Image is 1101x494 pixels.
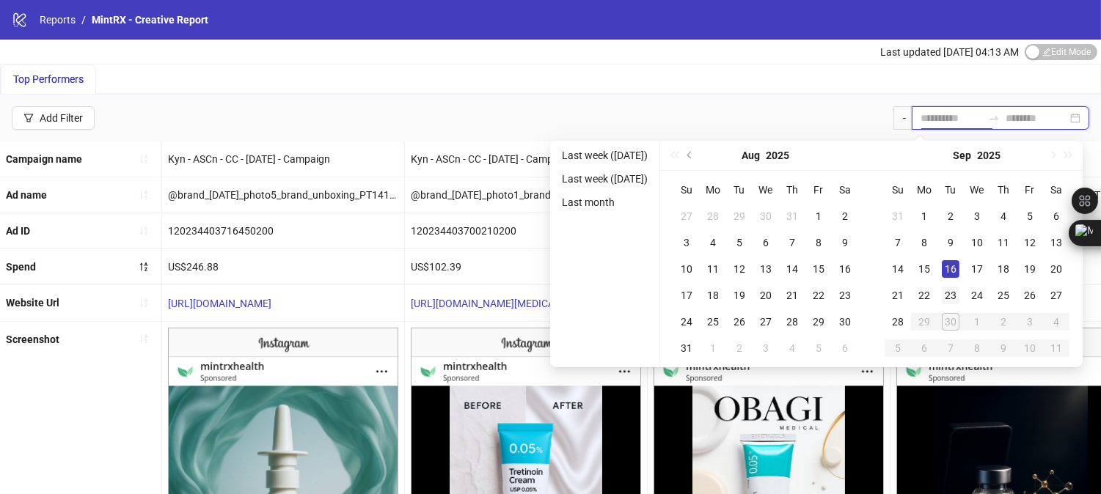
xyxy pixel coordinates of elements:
[731,313,748,331] div: 26
[704,234,722,251] div: 4
[1017,256,1043,282] td: 2025-09-19
[162,249,404,284] div: US$246.88
[832,203,858,229] td: 2025-08-02
[990,177,1017,203] th: Th
[139,226,149,236] span: sort-ascending
[885,309,911,335] td: 2025-09-28
[704,313,722,331] div: 25
[704,339,722,357] div: 1
[885,335,911,361] td: 2025-10-05
[162,213,404,248] div: 120234403716450200
[810,207,827,225] div: 1
[911,309,937,335] td: 2025-09-29
[1047,339,1065,357] div: 11
[915,339,933,357] div: 6
[995,260,1012,278] div: 18
[889,313,907,331] div: 28
[779,256,805,282] td: 2025-08-14
[1043,229,1069,256] td: 2025-09-13
[6,225,30,237] b: Ad ID
[753,335,779,361] td: 2025-09-03
[556,193,654,211] li: Last month
[1021,287,1039,304] div: 26
[139,154,149,164] span: sort-ascending
[964,177,990,203] th: We
[942,207,959,225] div: 2
[942,234,959,251] div: 9
[1043,177,1069,203] th: Sa
[964,203,990,229] td: 2025-09-03
[411,298,592,309] a: [URL][DOMAIN_NAME][MEDICAL_DATA]
[168,298,271,309] a: [URL][DOMAIN_NAME]
[832,309,858,335] td: 2025-08-30
[139,333,149,344] span: sort-ascending
[81,12,86,28] li: /
[726,229,753,256] td: 2025-08-05
[405,141,647,177] div: Kyn - ASCn - CC - [DATE] - Campaign
[964,309,990,335] td: 2025-10-01
[937,177,964,203] th: Tu
[162,141,404,177] div: Kyn - ASCn - CC - [DATE] - Campaign
[885,282,911,309] td: 2025-09-21
[13,73,84,85] span: Top Performers
[990,309,1017,335] td: 2025-10-02
[682,141,698,170] button: Previous month (PageUp)
[1043,309,1069,335] td: 2025-10-04
[889,339,907,357] div: 5
[40,112,83,124] div: Add Filter
[783,339,801,357] div: 4
[968,234,986,251] div: 10
[968,287,986,304] div: 24
[1047,234,1065,251] div: 13
[783,287,801,304] div: 21
[92,14,208,26] span: MintRX - Creative Report
[805,203,832,229] td: 2025-08-01
[880,46,1019,58] span: Last updated [DATE] 04:13 AM
[779,177,805,203] th: Th
[915,234,933,251] div: 8
[673,256,700,282] td: 2025-08-10
[1017,203,1043,229] td: 2025-09-05
[889,207,907,225] div: 31
[726,203,753,229] td: 2025-07-29
[12,106,95,130] button: Add Filter
[6,261,36,273] b: Spend
[405,177,647,213] div: @brand_[DATE]_photo1_brand_unboxing_ObagiTretinoin_mintrx_
[1021,234,1039,251] div: 12
[1047,287,1065,304] div: 27
[783,260,801,278] div: 14
[405,249,647,284] div: US$102.39
[832,229,858,256] td: 2025-08-09
[1021,313,1039,331] div: 3
[968,313,986,331] div: 1
[968,207,986,225] div: 3
[678,287,695,304] div: 17
[783,207,801,225] div: 31
[6,153,82,165] b: Campaign name
[911,229,937,256] td: 2025-09-08
[805,229,832,256] td: 2025-08-08
[810,313,827,331] div: 29
[889,260,907,278] div: 14
[700,203,726,229] td: 2025-07-28
[23,113,34,123] span: filter
[937,203,964,229] td: 2025-09-02
[726,335,753,361] td: 2025-09-02
[753,309,779,335] td: 2025-08-27
[1017,177,1043,203] th: Fr
[911,203,937,229] td: 2025-09-01
[990,229,1017,256] td: 2025-09-11
[731,287,748,304] div: 19
[673,229,700,256] td: 2025-08-03
[757,313,775,331] div: 27
[836,207,854,225] div: 2
[742,141,761,170] button: Choose a month
[805,256,832,282] td: 2025-08-15
[700,229,726,256] td: 2025-08-04
[836,313,854,331] div: 30
[1043,256,1069,282] td: 2025-09-20
[556,170,654,188] li: Last week ([DATE])
[1043,282,1069,309] td: 2025-09-27
[1043,335,1069,361] td: 2025-10-11
[836,260,854,278] div: 16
